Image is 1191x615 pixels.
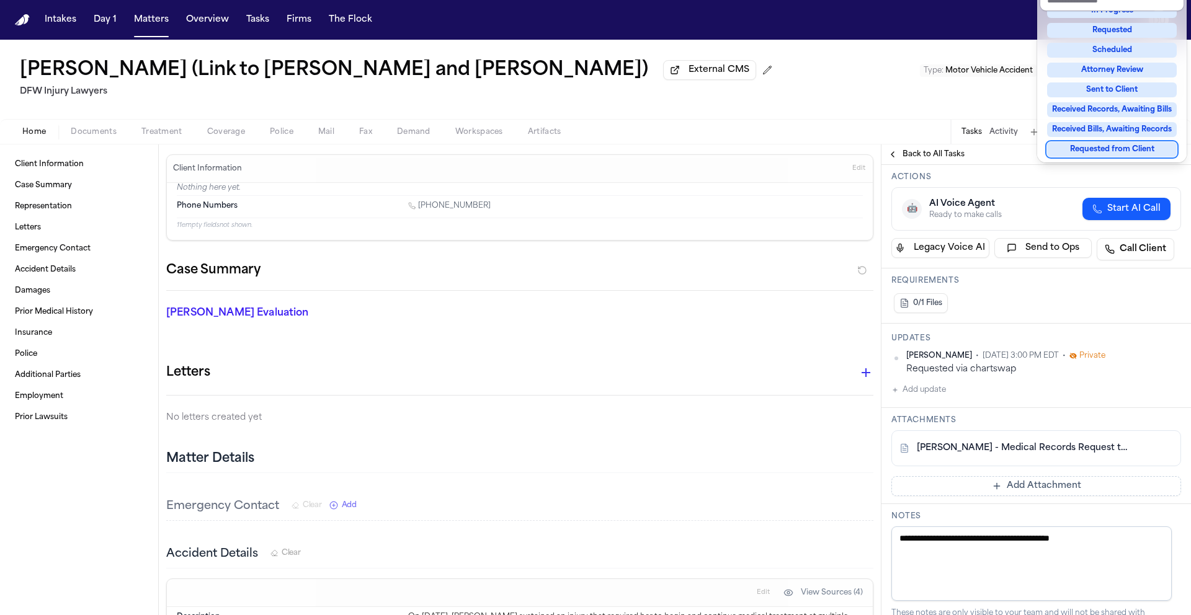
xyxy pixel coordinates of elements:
[1047,82,1177,97] div: Sent to Client
[1047,63,1177,77] div: Attorney Review
[1047,122,1177,137] div: Received Bills, Awaiting Records
[1047,142,1177,157] div: Requested from Client
[1047,43,1177,58] div: Scheduled
[1047,23,1177,38] div: Requested
[1047,102,1177,117] div: Received Records, Awaiting Bills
